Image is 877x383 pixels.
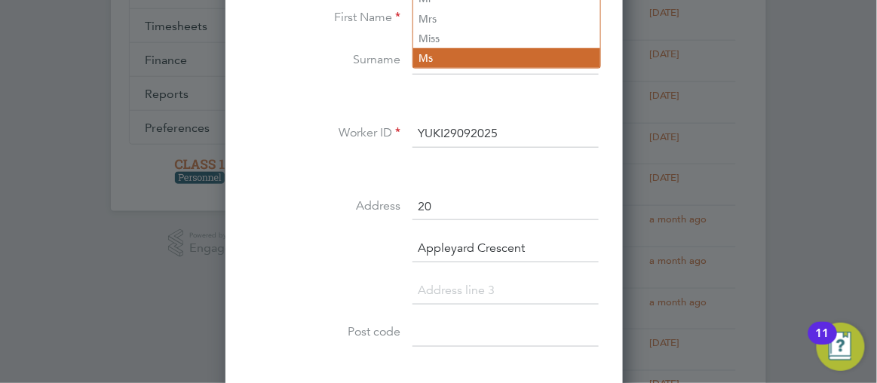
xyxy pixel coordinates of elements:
input: Address line 3 [412,277,599,305]
li: Mrs [413,9,600,29]
label: First Name [250,10,400,26]
label: Address [250,198,400,214]
div: 11 [816,333,829,353]
input: Address line 1 [412,194,599,221]
input: Address line 2 [412,235,599,262]
li: Ms [413,48,600,68]
label: Worker ID [250,125,400,141]
label: Surname [250,52,400,68]
button: Open Resource Center, 11 new notifications [817,323,865,371]
label: Post code [250,324,400,340]
li: Miss [413,29,600,48]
